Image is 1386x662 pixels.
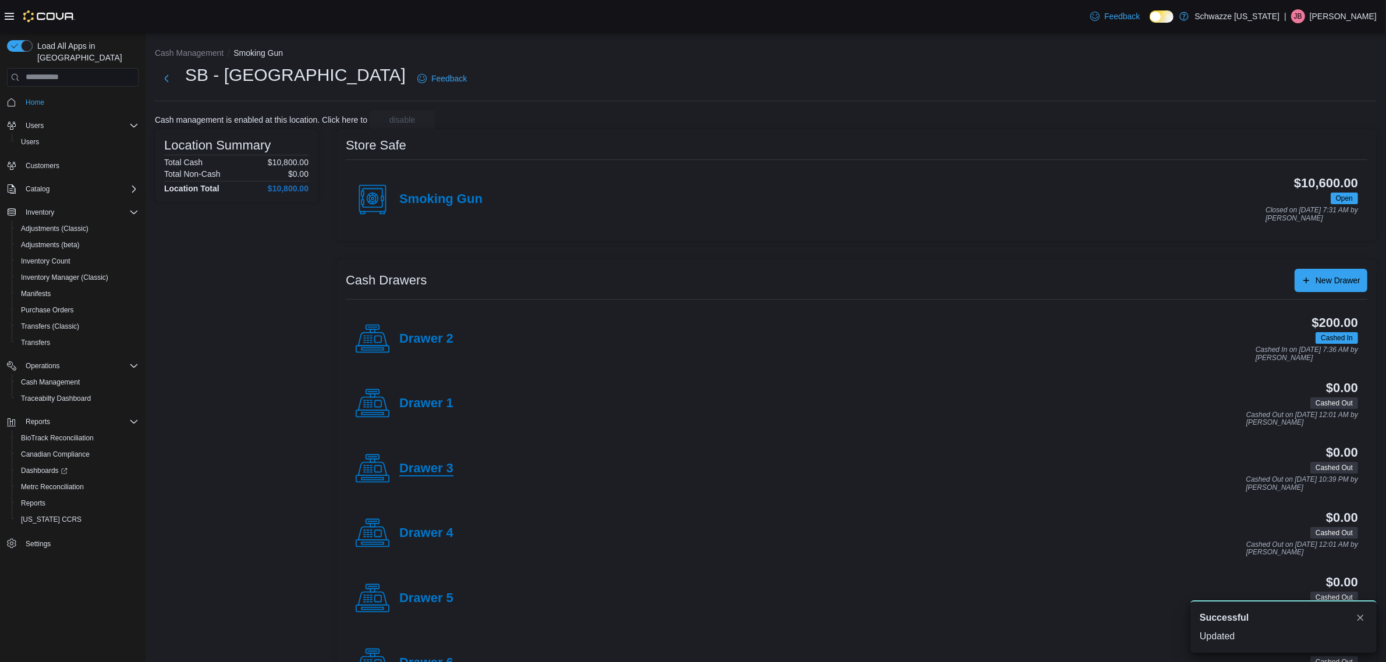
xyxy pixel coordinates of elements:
[346,273,427,287] h3: Cash Drawers
[16,271,139,284] span: Inventory Manager (Classic)
[1310,9,1377,23] p: [PERSON_NAME]
[21,273,108,282] span: Inventory Manager (Classic)
[7,89,139,582] nav: Complex example
[21,119,48,133] button: Users
[389,114,415,126] span: disable
[21,499,45,508] span: Reports
[1326,575,1358,589] h3: $0.00
[1291,9,1305,23] div: Jake Burgess
[33,40,139,63] span: Load All Apps in [GEOGRAPHIC_DATA]
[2,118,143,134] button: Users
[21,378,80,387] span: Cash Management
[21,536,139,550] span: Settings
[16,512,139,526] span: Washington CCRS
[26,184,49,194] span: Catalog
[1266,207,1358,222] p: Closed on [DATE] 7:31 AM by [PERSON_NAME]
[21,359,139,373] span: Operations
[21,224,88,233] span: Adjustments (Classic)
[164,184,219,193] h4: Location Total
[12,334,143,351] button: Transfers
[1310,462,1358,474] span: Cashed Out
[26,539,51,549] span: Settings
[21,158,139,173] span: Customers
[16,391,95,405] a: Traceabilty Dashboard
[2,358,143,374] button: Operations
[1295,269,1367,292] button: New Drawer
[1104,10,1140,22] span: Feedback
[12,374,143,390] button: Cash Management
[1246,541,1358,557] p: Cashed Out on [DATE] 12:01 AM by [PERSON_NAME]
[1284,9,1286,23] p: |
[16,319,139,333] span: Transfers (Classic)
[268,158,309,167] p: $10,800.00
[12,462,143,479] a: Dashboards
[164,169,221,179] h6: Total Non-Cash
[21,433,94,443] span: BioTrack Reconciliation
[155,115,367,124] p: Cash management is enabled at this location. Click here to
[12,479,143,495] button: Metrc Reconciliation
[1336,193,1353,204] span: Open
[21,415,139,429] span: Reports
[16,271,113,284] a: Inventory Manager (Classic)
[16,222,93,236] a: Adjustments (Classic)
[1194,9,1279,23] p: Schwazze [US_STATE]
[16,447,139,461] span: Canadian Compliance
[399,526,453,541] h4: Drawer 4
[1246,411,1358,427] p: Cashed Out on [DATE] 12:01 AM by [PERSON_NAME]
[21,450,90,459] span: Canadian Compliance
[399,332,453,347] h4: Drawer 2
[155,67,178,90] button: Next
[164,158,203,167] h6: Total Cash
[1353,611,1367,625] button: Dismiss toast
[16,319,84,333] a: Transfers (Classic)
[12,446,143,462] button: Canadian Compliance
[12,511,143,528] button: [US_STATE] CCRS
[1200,611,1367,625] div: Notification
[16,512,86,526] a: [US_STATE] CCRS
[21,482,84,492] span: Metrc Reconciliation
[16,480,88,494] a: Metrc Reconciliation
[2,535,143,551] button: Settings
[16,287,55,301] a: Manifests
[21,240,80,250] span: Adjustments (beta)
[12,253,143,269] button: Inventory Count
[26,417,50,426] span: Reports
[21,205,139,219] span: Inventory
[233,48,283,58] button: Smoking Gun
[1321,333,1353,343] span: Cashed In
[26,361,60,371] span: Operations
[1326,381,1358,395] h3: $0.00
[155,48,224,58] button: Cash Management
[21,137,39,147] span: Users
[21,182,54,196] button: Catalog
[1316,462,1353,473] span: Cashed Out
[1294,9,1302,23] span: JB
[16,287,139,301] span: Manifests
[2,414,143,430] button: Reports
[1200,629,1367,643] div: Updated
[164,138,271,152] h3: Location Summary
[21,305,74,315] span: Purchase Orders
[370,111,435,129] button: disable
[1200,611,1249,625] span: Successful
[16,222,139,236] span: Adjustments (Classic)
[12,286,143,302] button: Manifests
[12,220,143,237] button: Adjustments (Classic)
[399,396,453,411] h4: Drawer 1
[413,67,472,90] a: Feedback
[1256,346,1358,362] p: Cashed In on [DATE] 7:36 AM by [PERSON_NAME]
[16,447,94,461] a: Canadian Compliance
[155,47,1377,61] nav: An example of EuiBreadcrumbs
[399,461,453,476] h4: Drawer 3
[399,591,453,606] h4: Drawer 5
[16,336,139,350] span: Transfers
[12,269,143,286] button: Inventory Manager (Classic)
[21,537,55,551] a: Settings
[21,515,81,524] span: [US_STATE] CCRS
[26,98,44,107] span: Home
[1310,397,1358,409] span: Cashed Out
[288,169,309,179] p: $0.00
[1331,193,1358,204] span: Open
[16,496,50,510] a: Reports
